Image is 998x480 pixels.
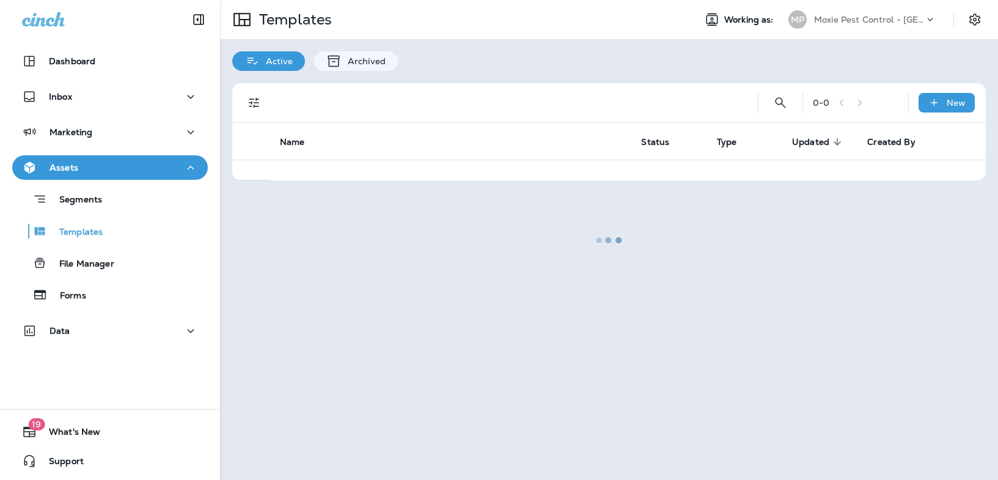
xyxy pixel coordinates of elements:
[28,418,45,430] span: 19
[48,290,86,302] p: Forms
[12,218,208,244] button: Templates
[37,427,100,441] span: What's New
[182,7,216,32] button: Collapse Sidebar
[12,49,208,73] button: Dashboard
[49,56,95,66] p: Dashboard
[37,456,84,471] span: Support
[12,155,208,180] button: Assets
[12,84,208,109] button: Inbox
[50,326,70,336] p: Data
[12,282,208,308] button: Forms
[47,194,102,207] p: Segments
[50,127,92,137] p: Marketing
[47,259,114,270] p: File Manager
[47,227,103,238] p: Templates
[12,186,208,212] button: Segments
[12,419,208,444] button: 19What's New
[947,98,966,108] p: New
[12,319,208,343] button: Data
[49,92,72,102] p: Inbox
[12,449,208,473] button: Support
[12,120,208,144] button: Marketing
[12,250,208,276] button: File Manager
[50,163,78,172] p: Assets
